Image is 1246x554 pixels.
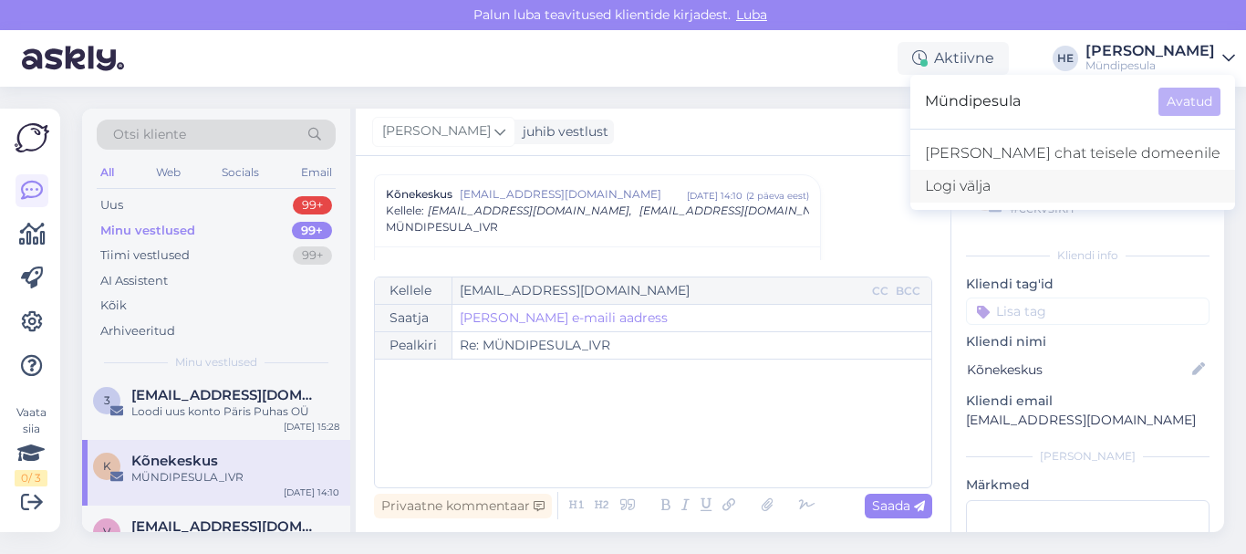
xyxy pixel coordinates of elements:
[131,387,321,403] span: 3maksim@gmail.com
[639,204,844,217] span: [EMAIL_ADDRESS][DOMAIN_NAME],
[898,42,1009,75] div: Aktiivne
[104,393,110,407] span: 3
[131,403,339,420] div: Loodi uus konto Päris Puhas OÜ
[868,283,892,299] div: CC
[1085,44,1235,73] a: [PERSON_NAME]Mündipesula
[966,298,1210,325] input: Lisa tag
[374,494,552,518] div: Privaatne kommentaar
[100,272,168,290] div: AI Assistent
[428,204,632,217] span: [EMAIL_ADDRESS][DOMAIN_NAME],
[966,247,1210,264] div: Kliendi info
[966,448,1210,465] div: [PERSON_NAME]
[113,125,186,144] span: Otsi kliente
[284,420,339,434] div: [DATE] 15:28
[97,161,118,184] div: All
[1085,44,1215,58] div: [PERSON_NAME]
[15,404,47,486] div: Vaata siia
[131,453,218,469] span: Kõnekeskus
[218,161,263,184] div: Socials
[452,332,931,359] input: Write subject here...
[515,122,608,141] div: juhib vestlust
[375,305,452,331] div: Saatja
[460,186,687,203] span: [EMAIL_ADDRESS][DOMAIN_NAME]
[966,392,1210,411] p: Kliendi email
[910,137,1235,170] a: [PERSON_NAME] chat teisele domeenile
[15,470,47,486] div: 0 / 3
[746,189,809,203] div: ( 2 päeva eest )
[15,123,49,152] img: Askly Logo
[293,196,332,214] div: 99+
[966,332,1210,351] p: Kliendi nimi
[731,6,773,23] span: Luba
[100,322,175,340] div: Arhiveeritud
[1053,46,1078,71] div: HE
[386,204,424,217] span: Kellele :
[100,246,190,265] div: Tiimi vestlused
[386,219,498,235] span: MÜNDIPESULA_IVR
[292,222,332,240] div: 99+
[892,283,924,299] div: BCC
[152,161,184,184] div: Web
[100,222,195,240] div: Minu vestlused
[1158,88,1220,116] button: Avatud
[382,121,491,141] span: [PERSON_NAME]
[175,354,257,371] span: Minu vestlused
[1085,58,1215,73] div: Mündipesula
[452,277,868,304] input: Recepient...
[687,189,742,203] div: [DATE] 14:10
[966,411,1210,430] p: [EMAIL_ADDRESS][DOMAIN_NAME]
[103,525,110,538] span: v
[966,275,1210,294] p: Kliendi tag'id
[297,161,336,184] div: Email
[375,277,452,304] div: Kellele
[103,459,111,473] span: K
[925,88,1144,116] span: Mündipesula
[967,360,1189,380] input: Lisa nimi
[100,196,123,214] div: Uus
[131,518,321,535] span: v1sutr87@gmail.com
[966,476,1210,495] p: Märkmed
[872,497,925,514] span: Saada
[375,332,452,359] div: Pealkiri
[460,308,668,328] a: [PERSON_NAME] e-maili aadress
[131,469,339,486] div: MÜNDIPESULA_IVR
[910,170,1235,203] div: Logi välja
[100,297,127,315] div: Kõik
[293,246,332,265] div: 99+
[284,486,339,499] div: [DATE] 14:10
[386,186,452,203] span: Kõnekeskus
